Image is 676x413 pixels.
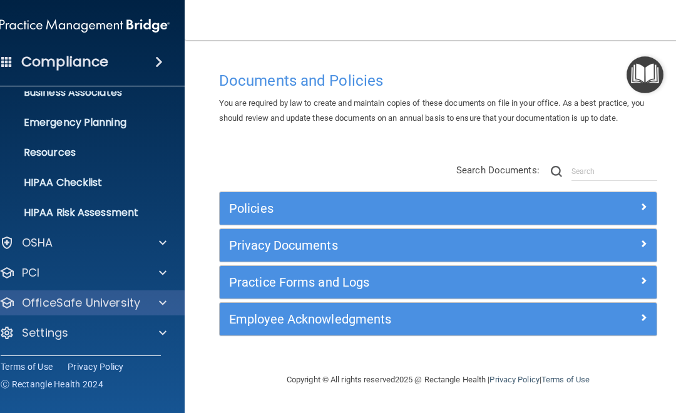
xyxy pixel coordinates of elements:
a: Practice Forms and Logs [229,272,647,292]
a: Terms of Use [1,360,53,373]
iframe: Drift Widget Chat Controller [613,327,661,374]
p: PCI [22,265,39,280]
div: Copyright © All rights reserved 2025 @ Rectangle Health | | [210,360,667,400]
img: ic-search.3b580494.png [551,166,562,177]
h5: Employee Acknowledgments [229,312,538,326]
a: Privacy Policy [68,360,124,373]
span: You are required by law to create and maintain copies of these documents on file in your office. ... [219,98,644,123]
input: Search [571,162,657,181]
span: Ⓒ Rectangle Health 2024 [1,378,103,390]
a: Terms of Use [541,375,590,384]
a: Policies [229,198,647,218]
h5: Policies [229,201,538,215]
a: Employee Acknowledgments [229,309,647,329]
h5: Practice Forms and Logs [229,275,538,289]
button: Open Resource Center [627,56,663,93]
h4: Documents and Policies [219,73,657,89]
h4: Compliance [21,53,108,71]
a: Privacy Policy [489,375,539,384]
span: Search Documents: [456,165,540,176]
p: OSHA [22,235,53,250]
p: OfficeSafe University [22,295,140,310]
h5: Privacy Documents [229,238,538,252]
a: Privacy Documents [229,235,647,255]
p: Settings [22,325,68,340]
